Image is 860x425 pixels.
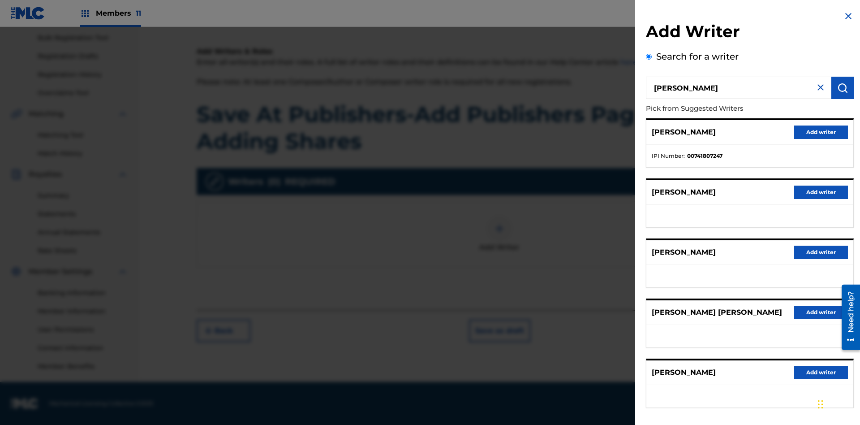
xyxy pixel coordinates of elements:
[646,77,831,99] input: Search writer's name or IPI Number
[815,82,826,93] img: close
[136,9,141,17] span: 11
[656,51,739,62] label: Search for a writer
[794,246,848,259] button: Add writer
[818,391,823,418] div: Drag
[646,99,803,118] p: Pick from Suggested Writers
[794,366,848,379] button: Add writer
[815,382,860,425] iframe: Chat Widget
[80,8,90,19] img: Top Rightsholders
[652,152,685,160] span: IPI Number :
[687,152,722,160] strong: 00741807247
[11,7,45,20] img: MLC Logo
[652,187,716,198] p: [PERSON_NAME]
[794,306,848,319] button: Add writer
[794,186,848,199] button: Add writer
[96,8,141,18] span: Members
[835,281,860,355] iframe: Resource Center
[652,307,782,318] p: [PERSON_NAME] [PERSON_NAME]
[646,22,854,44] h2: Add Writer
[652,367,716,378] p: [PERSON_NAME]
[837,82,848,93] img: Search Works
[652,247,716,258] p: [PERSON_NAME]
[794,126,848,139] button: Add writer
[652,127,716,138] p: [PERSON_NAME]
